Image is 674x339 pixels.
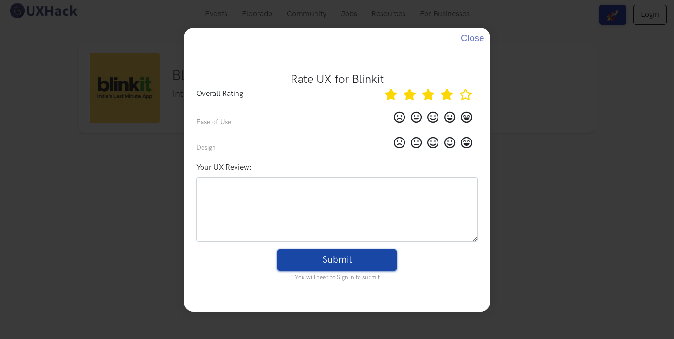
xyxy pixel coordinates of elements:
[277,249,397,271] button: Submit
[196,273,478,282] span: You will need to Sign in to submit
[196,142,216,152] p: Design
[196,162,252,174] label: Your UX Review:
[196,88,243,100] label: Overall Rating
[196,71,478,88] h4: Rate UX for Blinkit
[196,117,231,127] p: Ease of Use
[461,28,482,49] button: Close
